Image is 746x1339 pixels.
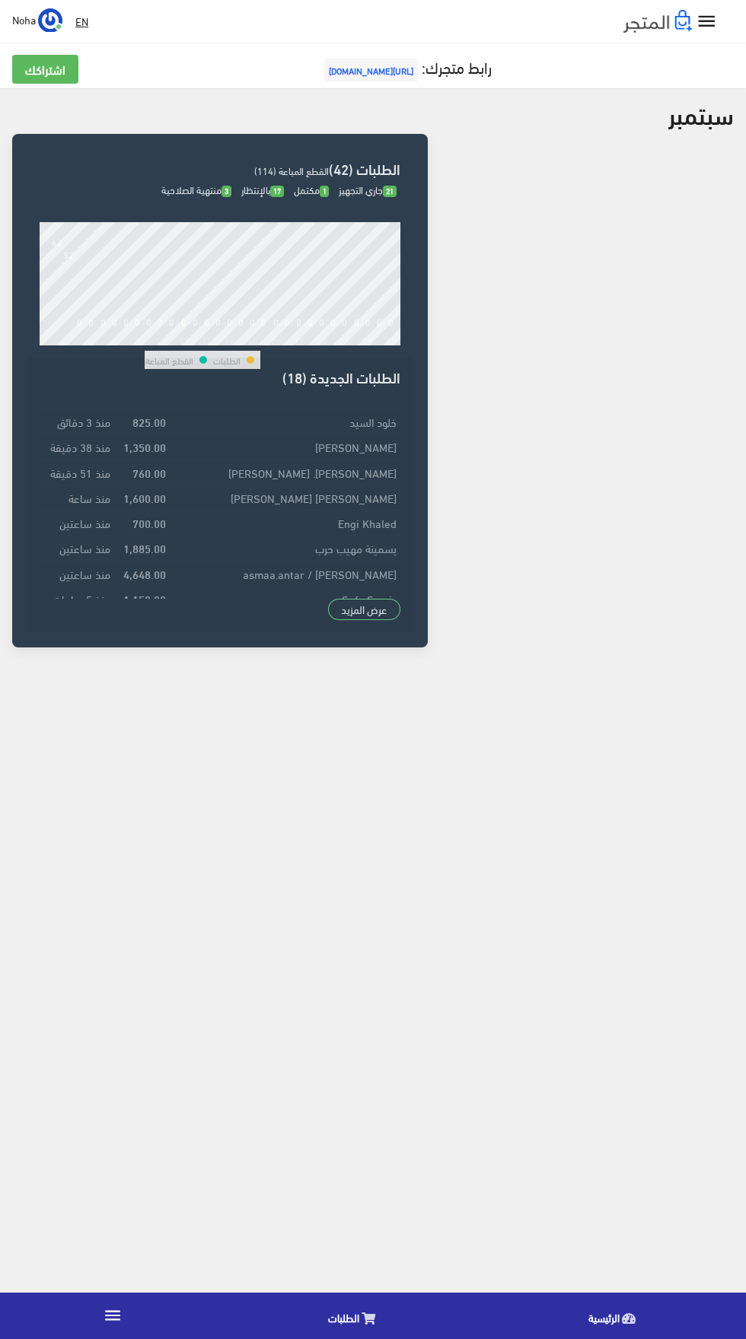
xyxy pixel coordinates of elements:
[247,335,258,345] div: 18
[339,180,397,199] span: جاري التجهيز
[40,370,400,384] h3: الطلبات الجديدة (18)
[212,351,241,369] td: الطلبات
[386,335,397,345] div: 30
[222,186,231,197] span: 3
[155,335,166,345] div: 10
[170,434,401,460] td: [PERSON_NAME]
[132,413,166,430] strong: 825.00
[40,586,114,611] td: منذ 5 ساعات
[317,335,327,345] div: 24
[123,539,166,556] strong: 1,885.00
[668,100,734,127] h2: سبتمبر
[623,10,692,33] img: .
[40,409,114,434] td: منذ 3 دقائق
[40,434,114,460] td: منذ 38 دقيقة
[170,485,401,510] td: [PERSON_NAME] [PERSON_NAME]
[40,510,114,536] td: منذ ساعتين
[202,335,212,345] div: 14
[40,161,400,176] h3: الطلبات (42)
[12,10,36,29] span: Noha
[170,561,401,586] td: asmaa.antar / [PERSON_NAME]
[40,561,114,586] td: منذ ساعتين
[225,335,235,345] div: 16
[588,1308,620,1327] span: الرئيسية
[40,536,114,561] td: منذ ساعتين
[179,335,190,345] div: 12
[69,8,94,35] a: EN
[88,335,94,345] div: 4
[170,460,401,485] td: [PERSON_NAME]. [PERSON_NAME]
[271,335,282,345] div: 20
[12,55,78,84] a: اشتراكك
[135,335,140,345] div: 8
[123,590,166,607] strong: 1,150.00
[145,351,194,369] td: القطع المباعة
[294,180,330,199] span: مكتمل
[363,335,374,345] div: 28
[320,52,492,81] a: رابط متجرك:[URL][DOMAIN_NAME]
[696,11,718,33] i: 
[241,180,284,199] span: بالإنتظار
[132,514,166,531] strong: 700.00
[170,536,401,561] td: يسمينة مهيب حرب
[65,335,71,345] div: 2
[383,186,397,197] span: 21
[123,489,166,506] strong: 1,600.00
[75,11,88,30] u: EN
[320,186,330,197] span: 1
[12,8,62,32] a: ... Noha
[132,464,166,481] strong: 760.00
[486,1296,746,1335] a: الرئيسية
[112,335,117,345] div: 6
[103,1306,123,1325] i: 
[161,180,231,199] span: منتهية الصلاحية
[340,335,350,345] div: 26
[328,599,401,620] a: عرض المزيد
[123,438,166,455] strong: 1,350.00
[254,161,329,180] span: القطع المباعة (114)
[170,409,401,434] td: خلود السيد
[270,186,284,197] span: 17
[123,565,166,582] strong: 4,648.00
[324,59,418,81] span: [URL][DOMAIN_NAME]
[40,460,114,485] td: منذ 51 دقيقة
[170,586,401,611] td: Safy Samir
[40,485,114,510] td: منذ ساعة
[328,1308,359,1327] span: الطلبات
[38,8,62,33] img: ...
[294,335,304,345] div: 22
[170,510,401,536] td: Engi Khaled
[225,1296,486,1335] a: الطلبات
